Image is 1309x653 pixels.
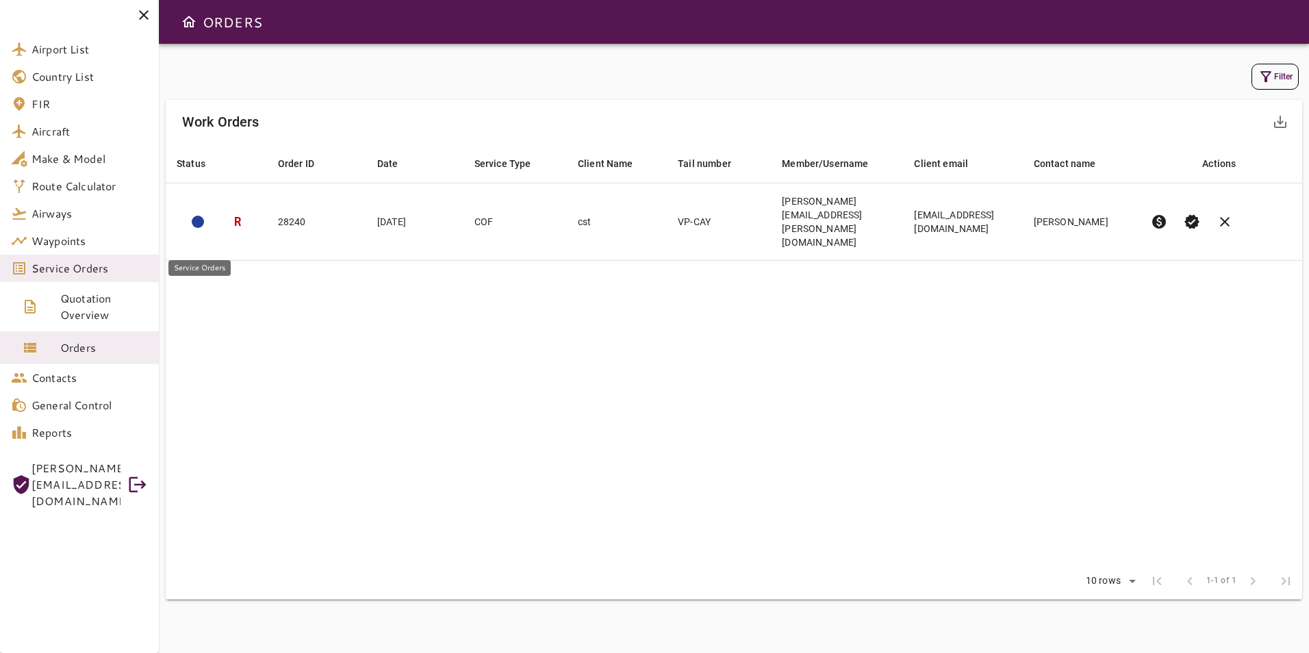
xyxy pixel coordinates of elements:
td: [PERSON_NAME] [1023,183,1139,261]
button: Cancel order [1208,205,1241,238]
button: Filter [1251,64,1299,90]
span: Client email [914,155,986,172]
span: First Page [1141,565,1173,598]
span: Airways [31,205,148,222]
span: Tail number [678,155,749,172]
span: Status [177,155,223,172]
span: General Control [31,397,148,413]
span: Service Type [474,155,549,172]
span: Orders [60,340,148,356]
div: Client email [914,155,968,172]
span: Contact name [1034,155,1114,172]
span: Waypoints [31,233,148,249]
span: Client Name [578,155,651,172]
span: verified [1184,214,1200,230]
div: Service Orders [168,260,231,276]
div: 10 rows [1077,571,1141,591]
div: 10 rows [1082,575,1124,587]
span: clear [1217,214,1233,230]
div: Service Type [474,155,531,172]
span: save_alt [1272,114,1288,130]
td: [PERSON_NAME][EMAIL_ADDRESS][PERSON_NAME][DOMAIN_NAME] [771,183,903,261]
span: paid [1151,214,1167,230]
td: COF [463,183,567,261]
div: Tail number [678,155,731,172]
span: Order ID [278,155,332,172]
td: cst [567,183,667,261]
span: [PERSON_NAME][EMAIL_ADDRESS][DOMAIN_NAME] [31,460,120,509]
span: Date [377,155,416,172]
span: Aircraft [31,123,148,140]
span: Member/Username [782,155,886,172]
div: Date [377,155,398,172]
h6: Work Orders [182,111,259,133]
div: Status [177,155,205,172]
button: Export [1264,105,1297,138]
div: Contact name [1034,155,1096,172]
div: Client Name [578,155,633,172]
td: VP-CAY [667,183,771,261]
td: 28240 [267,183,366,261]
button: Set Permit Ready [1175,205,1208,238]
td: [EMAIL_ADDRESS][DOMAIN_NAME] [903,183,1022,261]
span: Previous Page [1173,565,1206,598]
span: Contacts [31,370,148,386]
div: Order ID [278,155,314,172]
span: 1-1 of 1 [1206,574,1236,588]
span: Airport List [31,41,148,57]
span: Country List [31,68,148,85]
div: ADMIN [192,216,204,228]
span: Route Calculator [31,178,148,194]
td: [DATE] [366,183,463,261]
div: Member/Username [782,155,868,172]
span: FIR [31,96,148,112]
span: Reports [31,424,148,441]
span: Make & Model [31,151,148,167]
button: Open drawer [175,8,203,36]
span: Quotation Overview [60,290,148,323]
span: Last Page [1269,565,1302,598]
span: Next Page [1236,565,1269,598]
span: Service Orders [31,260,148,277]
h3: R [234,214,241,230]
h6: ORDERS [203,11,262,33]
